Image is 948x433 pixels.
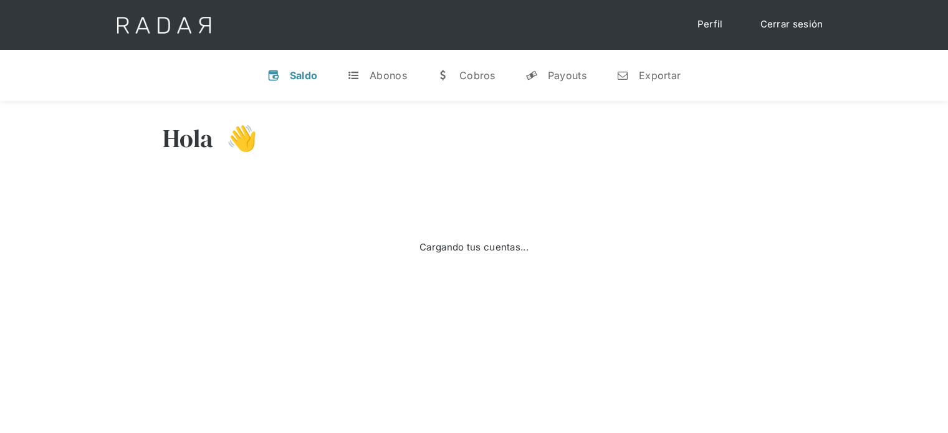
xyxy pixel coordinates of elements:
div: t [347,69,360,82]
div: Cobros [459,69,496,82]
div: w [437,69,449,82]
a: Cerrar sesión [748,12,836,37]
div: Payouts [548,69,587,82]
div: Abonos [370,69,407,82]
div: n [616,69,629,82]
div: Saldo [290,69,318,82]
a: Perfil [685,12,735,37]
div: v [267,69,280,82]
div: y [525,69,538,82]
h3: 👋 [214,123,257,154]
h3: Hola [163,123,214,154]
div: Cargando tus cuentas... [419,240,529,255]
div: Exportar [639,69,681,82]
